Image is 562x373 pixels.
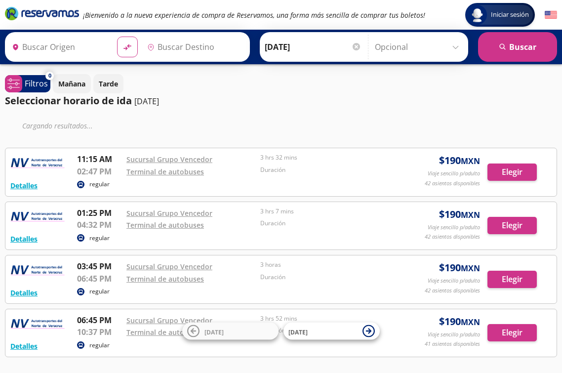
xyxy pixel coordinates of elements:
span: $ 190 [439,153,480,168]
span: [DATE] [288,328,308,336]
a: Sucursal Grupo Vencedor [126,155,212,164]
input: Elegir Fecha [265,35,361,59]
small: MXN [461,263,480,274]
button: Detalles [10,180,38,191]
i: Brand Logo [5,6,79,21]
p: regular [89,341,110,350]
p: Duración [260,273,389,282]
small: MXN [461,209,480,220]
p: 06:45 PM [77,314,121,326]
p: Seleccionar horario de ida [5,93,132,108]
span: 0 [48,72,51,80]
button: Tarde [93,74,123,93]
button: Elegir [487,324,537,341]
p: Mañana [58,79,85,89]
button: 0Filtros [5,75,50,92]
p: 42 asientos disponibles [425,233,480,241]
p: [DATE] [134,95,159,107]
span: $ 190 [439,260,480,275]
p: 41 asientos disponibles [425,340,480,348]
span: Iniciar sesión [487,10,533,20]
img: RESERVAMOS [10,260,65,280]
img: RESERVAMOS [10,207,65,227]
p: 06:45 PM [77,273,121,285]
p: 42 asientos disponibles [425,179,480,188]
p: 02:47 PM [77,166,121,177]
span: $ 190 [439,207,480,222]
p: 11:15 AM [77,153,121,165]
a: Terminal de autobuses [126,167,204,176]
p: regular [89,180,110,189]
p: Viaje sencillo p/adulto [428,331,480,339]
p: 03:45 PM [77,260,121,272]
p: Duración [260,166,389,174]
a: Terminal de autobuses [126,220,204,230]
p: 04:32 PM [77,219,121,231]
p: Tarde [99,79,118,89]
input: Buscar Destino [143,35,244,59]
em: ¡Bienvenido a la nueva experiencia de compra de Reservamos, una forma más sencilla de comprar tus... [83,10,425,20]
a: Sucursal Grupo Vencedor [126,262,212,271]
a: Terminal de autobuses [126,328,204,337]
p: 10:37 PM [77,326,121,338]
button: Detalles [10,341,38,351]
a: Brand Logo [5,6,79,24]
small: MXN [461,156,480,166]
p: Viaje sencillo p/adulto [428,169,480,178]
button: Elegir [487,271,537,288]
a: Sucursal Grupo Vencedor [126,208,212,218]
p: Viaje sencillo p/adulto [428,223,480,232]
button: Detalles [10,234,38,244]
p: Duración [260,219,389,228]
span: [DATE] [204,328,224,336]
input: Opcional [375,35,463,59]
button: Buscar [478,32,557,62]
em: Cargando resultados ... [22,121,93,130]
button: Elegir [487,164,537,181]
p: 3 hrs 52 mins [260,314,389,323]
button: Elegir [487,217,537,234]
p: regular [89,287,110,296]
button: Mañana [53,74,91,93]
button: [DATE] [283,323,380,340]
p: 01:25 PM [77,207,121,219]
p: 3 hrs 7 mins [260,207,389,216]
button: English [545,9,557,21]
input: Buscar Origen [8,35,109,59]
p: 3 horas [260,260,389,269]
p: regular [89,234,110,243]
p: 3 hrs 32 mins [260,153,389,162]
span: $ 190 [439,314,480,329]
a: Terminal de autobuses [126,274,204,284]
button: [DATE] [182,323,279,340]
small: MXN [461,317,480,328]
p: Viaje sencillo p/adulto [428,277,480,285]
img: RESERVAMOS [10,153,65,173]
p: 42 asientos disponibles [425,287,480,295]
p: Filtros [25,78,48,89]
img: RESERVAMOS [10,314,65,334]
button: Detalles [10,288,38,298]
a: Sucursal Grupo Vencedor [126,316,212,325]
